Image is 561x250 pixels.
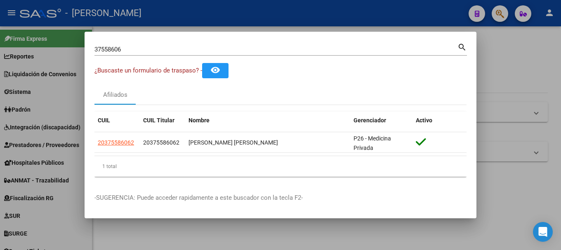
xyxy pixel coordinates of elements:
[533,222,553,242] div: Open Intercom Messenger
[94,112,140,129] datatable-header-cell: CUIL
[189,138,347,147] div: [PERSON_NAME] [PERSON_NAME]
[94,67,202,74] span: ¿Buscaste un formulario de traspaso? -
[98,117,110,124] span: CUIL
[354,117,386,124] span: Gerenciador
[354,135,391,151] span: P26 - Medicina Privada
[350,112,412,129] datatable-header-cell: Gerenciador
[189,117,210,124] span: Nombre
[94,193,467,203] p: -SUGERENCIA: Puede acceder rapidamente a este buscador con la tecla F2-
[143,117,174,124] span: CUIL Titular
[210,65,220,75] mat-icon: remove_red_eye
[94,156,467,177] div: 1 total
[457,42,467,51] mat-icon: search
[185,112,350,129] datatable-header-cell: Nombre
[416,117,432,124] span: Activo
[140,112,185,129] datatable-header-cell: CUIL Titular
[143,139,179,146] span: 20375586062
[412,112,467,129] datatable-header-cell: Activo
[103,90,127,100] div: Afiliados
[98,139,134,146] span: 20375586062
